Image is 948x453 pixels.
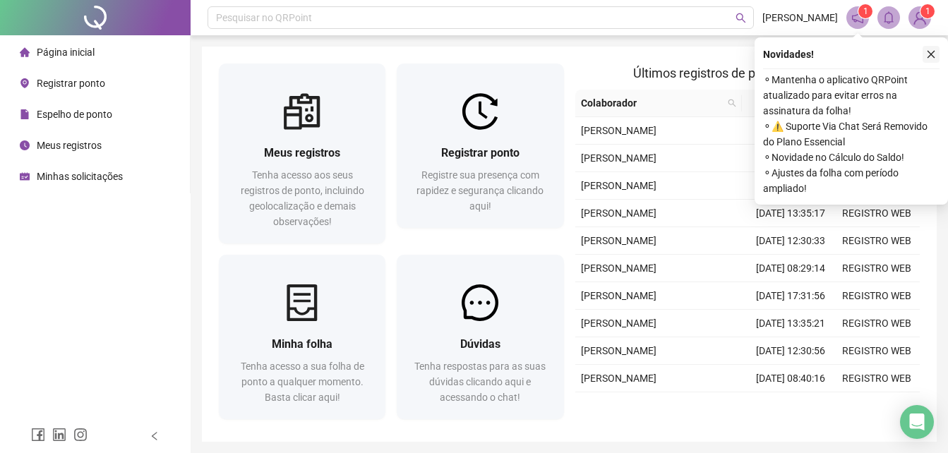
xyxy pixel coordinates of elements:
span: Registrar ponto [441,146,520,159]
span: 1 [863,6,868,16]
span: environment [20,78,30,88]
span: Espelho de ponto [37,109,112,120]
span: Meus registros [264,146,340,159]
span: Colaborador [581,95,723,111]
span: Minhas solicitações [37,171,123,182]
td: REGISTRO WEB [834,337,920,365]
sup: 1 [858,4,872,18]
td: REGISTRO WEB [834,200,920,227]
span: Tenha acesso a sua folha de ponto a qualquer momento. Basta clicar aqui! [241,361,364,403]
span: Dúvidas [460,337,500,351]
td: [DATE] 17:39:03 [748,172,834,200]
span: [PERSON_NAME] [581,207,656,219]
span: Meus registros [37,140,102,151]
th: Data/Hora [742,90,825,117]
a: DúvidasTenha respostas para as suas dúvidas clicando aqui e acessando o chat! [397,255,563,419]
span: ⚬ ⚠️ Suporte Via Chat Será Removido do Plano Essencial [763,119,940,150]
a: Registrar pontoRegistre sua presença com rapidez e segurança clicando aqui! [397,64,563,228]
td: [DATE] 12:30:56 [748,337,834,365]
span: [PERSON_NAME] [581,345,656,356]
span: 1 [925,6,930,16]
span: Últimos registros de ponto sincronizados [633,66,861,80]
td: [DATE] 13:35:17 [748,200,834,227]
span: [PERSON_NAME] [581,152,656,164]
span: instagram [73,428,88,442]
td: REGISTRO WEB [834,365,920,392]
span: home [20,47,30,57]
span: [PERSON_NAME] [581,235,656,246]
sup: Atualize o seu contato no menu Meus Dados [920,4,935,18]
span: [PERSON_NAME] [581,262,656,274]
td: [DATE] 08:40:16 [748,365,834,392]
span: ⚬ Novidade no Cálculo do Saldo! [763,150,940,165]
span: Novidades ! [763,47,814,62]
span: Tenha respostas para as suas dúvidas clicando aqui e acessando o chat! [414,361,546,403]
span: Data/Hora [748,95,808,111]
span: bell [882,11,895,24]
span: [PERSON_NAME] [581,180,656,191]
span: linkedin [52,428,66,442]
img: 81638 [909,7,930,28]
span: Página inicial [37,47,95,58]
span: file [20,109,30,119]
span: search [736,13,746,23]
td: REGISTRO WEB [834,282,920,310]
span: [PERSON_NAME] [581,373,656,384]
td: [DATE] 13:35:21 [748,310,834,337]
td: REGISTRO WEB [834,227,920,255]
td: [DATE] 17:34:28 [748,392,834,420]
span: search [728,99,736,107]
td: REGISTRO WEB [834,392,920,420]
span: Minha folha [272,337,332,351]
td: [DATE] 12:30:33 [748,227,834,255]
span: ⚬ Ajustes da folha com período ampliado! [763,165,940,196]
td: REGISTRO WEB [834,310,920,337]
span: ⚬ Mantenha o aplicativo QRPoint atualizado para evitar erros na assinatura da folha! [763,72,940,119]
span: [PERSON_NAME] [581,318,656,329]
span: clock-circle [20,140,30,150]
span: [PERSON_NAME] [581,125,656,136]
span: [PERSON_NAME] [762,10,838,25]
span: Registre sua presença com rapidez e segurança clicando aqui! [416,169,544,212]
td: [DATE] 12:33:01 [748,117,834,145]
td: [DATE] 08:29:14 [748,255,834,282]
span: close [926,49,936,59]
span: schedule [20,171,30,181]
a: Meus registrosTenha acesso aos seus registros de ponto, incluindo geolocalização e demais observa... [219,64,385,243]
span: search [725,92,739,114]
span: left [150,431,160,441]
span: Tenha acesso aos seus registros de ponto, incluindo geolocalização e demais observações! [241,169,364,227]
td: [DATE] 17:31:56 [748,282,834,310]
span: [PERSON_NAME] [581,290,656,301]
span: facebook [31,428,45,442]
span: Registrar ponto [37,78,105,89]
td: [DATE] 08:32:32 [748,145,834,172]
a: Minha folhaTenha acesso a sua folha de ponto a qualquer momento. Basta clicar aqui! [219,255,385,419]
span: notification [851,11,864,24]
div: Open Intercom Messenger [900,405,934,439]
td: REGISTRO WEB [834,255,920,282]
